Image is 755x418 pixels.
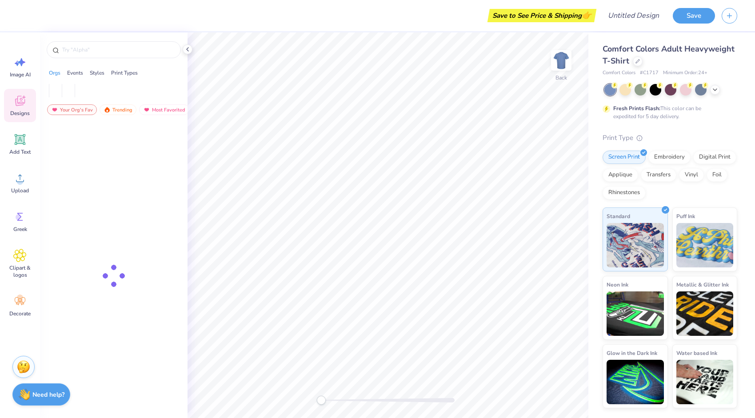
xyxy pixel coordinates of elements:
[648,151,691,164] div: Embroidery
[603,69,635,77] span: Comfort Colors
[607,211,630,221] span: Standard
[11,187,29,194] span: Upload
[676,348,717,358] span: Water based Ink
[613,105,660,112] strong: Fresh Prints Flash:
[707,168,727,182] div: Foil
[676,360,734,404] img: Water based Ink
[603,168,638,182] div: Applique
[490,9,594,22] div: Save to See Price & Shipping
[640,69,659,77] span: # C1717
[603,186,646,199] div: Rhinestones
[100,104,136,115] div: Trending
[9,310,31,317] span: Decorate
[613,104,723,120] div: This color can be expedited for 5 day delivery.
[582,10,591,20] span: 👉
[676,223,734,267] img: Puff Ink
[679,168,704,182] div: Vinyl
[555,74,567,82] div: Back
[607,223,664,267] img: Standard
[676,211,695,221] span: Puff Ink
[607,348,657,358] span: Glow in the Dark Ink
[67,69,83,77] div: Events
[139,104,189,115] div: Most Favorited
[552,52,570,69] img: Back
[104,107,111,113] img: trending.gif
[51,107,58,113] img: most_fav.gif
[603,44,735,66] span: Comfort Colors Adult Heavyweight T-Shirt
[603,151,646,164] div: Screen Print
[693,151,736,164] div: Digital Print
[663,69,707,77] span: Minimum Order: 24 +
[143,107,150,113] img: most_fav.gif
[5,264,35,279] span: Clipart & logos
[676,291,734,336] img: Metallic & Glitter Ink
[49,69,60,77] div: Orgs
[603,133,737,143] div: Print Type
[673,8,715,24] button: Save
[641,168,676,182] div: Transfers
[10,110,30,117] span: Designs
[317,396,326,405] div: Accessibility label
[32,390,64,399] strong: Need help?
[61,45,175,54] input: Try "Alpha"
[607,360,664,404] img: Glow in the Dark Ink
[601,7,666,24] input: Untitled Design
[9,148,31,155] span: Add Text
[10,71,31,78] span: Image AI
[47,104,97,115] div: Your Org's Fav
[90,69,104,77] div: Styles
[607,291,664,336] img: Neon Ink
[13,226,27,233] span: Greek
[607,280,628,289] span: Neon Ink
[111,69,138,77] div: Print Types
[676,280,729,289] span: Metallic & Glitter Ink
